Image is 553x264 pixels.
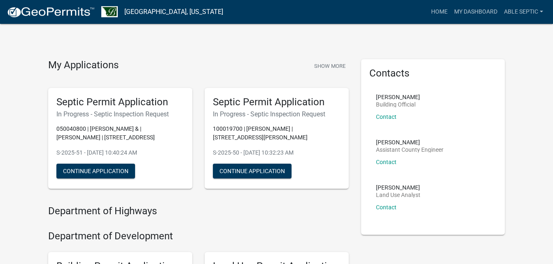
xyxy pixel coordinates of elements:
p: Assistant County Engineer [376,147,443,153]
h4: Department of Development [48,230,349,242]
a: Contact [376,113,397,120]
p: S-2025-51 - [DATE] 10:40:24 AM [56,148,184,157]
h6: In Progress - Septic Inspection Request [213,110,341,118]
p: 050040800 | [PERSON_NAME] & | [PERSON_NAME] | [STREET_ADDRESS] [56,125,184,142]
p: [PERSON_NAME] [376,94,420,100]
p: [PERSON_NAME] [376,185,420,190]
h5: Septic Permit Application [56,96,184,108]
button: Continue Application [213,164,292,178]
h5: Septic Permit Application [213,96,341,108]
a: Home [428,4,451,20]
button: Continue Application [56,164,135,178]
img: Benton County, Minnesota [101,6,118,17]
a: Contact [376,159,397,165]
p: 100019700 | [PERSON_NAME] | [STREET_ADDRESS][PERSON_NAME] [213,125,341,142]
p: Building Official [376,102,420,107]
h4: My Applications [48,59,119,72]
h6: In Progress - Septic Inspection Request [56,110,184,118]
a: Contact [376,204,397,211]
a: My Dashboard [451,4,501,20]
a: [GEOGRAPHIC_DATA], [US_STATE] [124,5,223,19]
h5: Contacts [369,67,497,79]
p: Land Use Analyst [376,192,420,198]
p: [PERSON_NAME] [376,139,443,145]
button: Show More [311,59,349,73]
a: ABLE SEPTIC [501,4,546,20]
p: S-2025-50 - [DATE] 10:32:23 AM [213,148,341,157]
h4: Department of Highways [48,205,349,217]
